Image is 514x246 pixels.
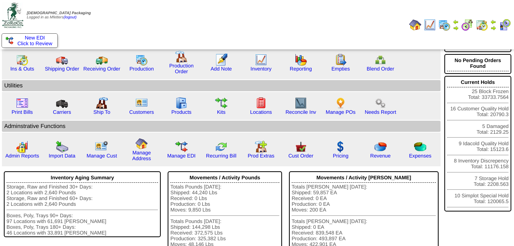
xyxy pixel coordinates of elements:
img: home.gif [135,138,148,150]
img: calendarprod.gif [438,19,450,31]
a: Carriers [53,109,71,115]
a: Revenue [370,153,390,159]
a: Pricing [333,153,349,159]
img: line_graph.gif [255,54,267,66]
img: graph.gif [295,54,307,66]
a: Shipping Order [45,66,79,72]
a: Empties [331,66,350,72]
img: workorder.gif [335,54,347,66]
a: Manage Cust [86,153,117,159]
img: pie_chart.png [374,141,387,153]
img: home.gif [409,19,421,31]
a: Customers [129,109,154,115]
img: truck3.gif [56,97,68,109]
span: New EDI [25,35,45,41]
img: line_graph.gif [424,19,436,31]
img: reconcile.gif [215,141,227,153]
img: locations.gif [255,97,267,109]
img: managecust.png [95,141,109,153]
img: calendarblend.gif [461,19,473,31]
a: Print Bills [11,109,33,115]
img: import.gif [56,141,68,153]
img: calendarinout.gif [16,54,28,66]
a: Import Data [49,153,75,159]
img: truck2.gif [96,54,108,66]
a: Kits [217,109,225,115]
img: edi.gif [175,141,188,153]
td: Adminstrative Functions [2,121,441,132]
a: Inventory [251,66,272,72]
a: New EDI Click to Review [6,35,54,46]
img: orders.gif [215,54,227,66]
img: factory2.gif [96,97,108,109]
div: Movements / Activity Pounds [170,173,279,183]
div: No Pending Orders Found [447,56,509,71]
img: calendarinout.gif [476,19,488,31]
a: Reconcile Inv [286,109,316,115]
a: Manage Address [132,150,151,161]
img: workflow.gif [215,97,227,109]
img: factory.gif [175,51,188,63]
a: Manage EDI [167,153,196,159]
a: Production Order [169,63,194,74]
img: workflow.png [374,97,387,109]
a: Recurring Bill [206,153,236,159]
a: Receiving Order [83,66,120,72]
img: invoice2.gif [16,97,28,109]
img: arrowright.gif [453,25,459,31]
img: po.png [335,97,347,109]
img: calendarprod.gif [135,54,148,66]
a: Locations [250,109,272,115]
a: Products [171,109,192,115]
div: Inventory Aging Summary [7,173,158,183]
div: Movements / Activity [PERSON_NAME] [292,173,436,183]
img: network.png [374,54,387,66]
a: Ins & Outs [10,66,34,72]
img: graph2.png [16,141,28,153]
img: calendarcustomer.gif [499,19,511,31]
img: arrowleft.gif [490,19,496,25]
img: pie_chart2.png [414,141,426,153]
a: Expenses [409,153,432,159]
img: prodextras.gif [255,141,267,153]
span: Logged in as Mfetters [27,11,91,20]
img: customers.gif [135,97,148,109]
img: zoroco-logo-small.webp [2,2,23,28]
img: cabinet.gif [175,97,188,109]
img: ediSmall.gif [6,37,13,44]
a: Manage POs [326,109,356,115]
div: 25 Block Frozen Total: 33733.7564 16 Customer Quality Hold Total: 20790.3 5 Damaged Total: 2129.2... [444,76,511,212]
img: arrowleft.gif [453,19,459,25]
span: [DEMOGRAPHIC_DATA] Packaging [27,11,91,15]
img: cust_order.png [295,141,307,153]
img: arrowright.gif [490,25,496,31]
img: truck.gif [56,54,68,66]
a: Admin Reports [5,153,39,159]
td: Utilities [2,80,441,91]
a: Needs Report [365,109,396,115]
img: line_graph2.gif [295,97,307,109]
div: Current Holds [447,77,509,87]
img: dollar.gif [335,141,347,153]
div: Storage, Raw and Finished 30+ Days: 2 Locations with 2,640 Pounds Storage, Raw and Finished 60+ D... [7,184,158,236]
a: (logout) [64,15,77,20]
a: Reporting [290,66,312,72]
a: Blend Order [367,66,394,72]
span: Click to Review [6,41,54,46]
a: Add Note [210,66,232,72]
a: Cust Order [288,153,313,159]
a: Prod Extras [248,153,274,159]
a: Production [129,66,154,72]
a: Ship To [93,109,110,115]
